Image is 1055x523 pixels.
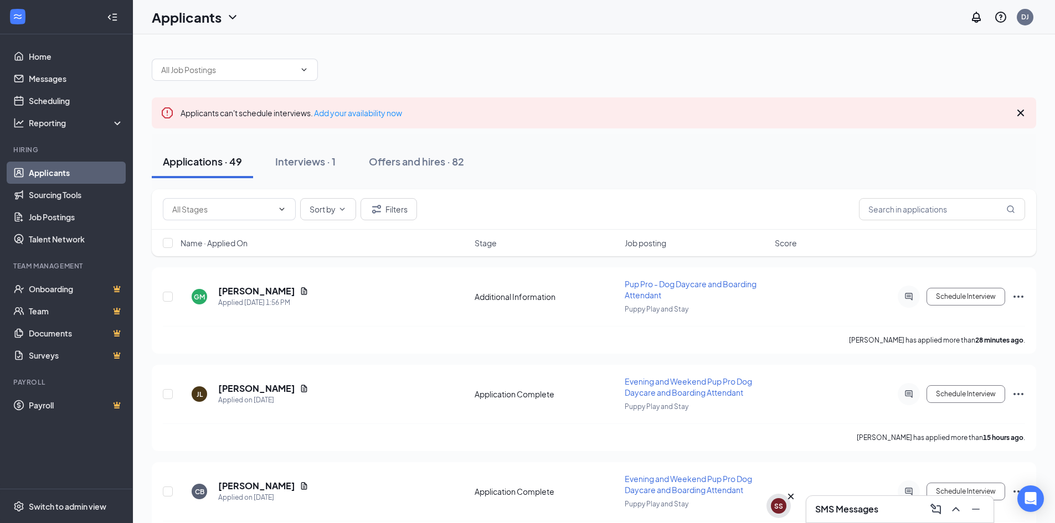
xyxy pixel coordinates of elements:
[369,154,464,168] div: Offers and hires · 82
[300,384,308,393] svg: Document
[218,285,295,297] h5: [PERSON_NAME]
[815,503,878,515] h3: SMS Messages
[161,106,174,120] svg: Error
[625,500,688,508] span: Puppy Play and Stay
[300,287,308,296] svg: Document
[774,501,783,511] div: SS
[29,344,123,366] a: SurveysCrown
[218,480,295,492] h5: [PERSON_NAME]
[172,203,273,215] input: All Stages
[107,12,118,23] svg: Collapse
[475,291,618,302] div: Additional Information
[195,487,204,496] div: CB
[226,11,239,24] svg: ChevronDown
[29,162,123,184] a: Applicants
[849,335,1025,345] p: [PERSON_NAME] has applied more than .
[163,154,242,168] div: Applications · 49
[29,501,106,512] div: Switch to admin view
[969,503,982,516] svg: Minimize
[1012,387,1025,401] svg: Ellipses
[947,500,965,518] button: ChevronUp
[625,376,752,397] span: Evening and Weekend Pup Pro Dog Daycare and Boarding Attendant
[949,503,963,516] svg: ChevronUp
[775,237,797,248] span: Score
[975,336,1023,344] b: 28 minutes ago
[13,117,24,128] svg: Analysis
[29,278,123,300] a: OnboardingCrown
[1014,106,1027,120] svg: Cross
[218,382,295,395] h5: [PERSON_NAME]
[29,90,123,112] a: Scheduling
[927,500,945,518] button: ComposeMessage
[314,108,402,118] a: Add your availability now
[197,390,203,399] div: JL
[1017,485,1044,512] div: Open Intercom Messenger
[29,184,123,206] a: Sourcing Tools
[300,198,356,220] button: Sort byChevronDown
[181,237,248,248] span: Name · Applied On
[857,433,1025,442] p: [PERSON_NAME] has applied more than .
[625,279,756,300] span: Pup Pro - Dog Daycare and Boarding Attendant
[361,198,417,220] button: Filter Filters
[29,45,123,68] a: Home
[12,11,23,22] svg: WorkstreamLogo
[927,483,1005,500] button: Schedule Interview
[1012,485,1025,498] svg: Ellipses
[275,154,336,168] div: Interviews · 1
[785,491,796,502] svg: Cross
[152,8,222,27] h1: Applicants
[29,68,123,90] a: Messages
[859,198,1025,220] input: Search in applications
[1021,12,1029,22] div: DJ
[1012,290,1025,303] svg: Ellipses
[475,237,497,248] span: Stage
[181,108,402,118] span: Applicants can't schedule interviews.
[475,389,618,400] div: Application Complete
[902,487,915,496] svg: ActiveChat
[338,205,347,214] svg: ChevronDown
[13,261,121,271] div: Team Management
[625,237,666,248] span: Job posting
[29,322,123,344] a: DocumentsCrown
[625,474,752,495] span: Evening and Weekend Pup Pro Dog Daycare and Boarding Attendant
[218,395,308,406] div: Applied on [DATE]
[13,501,24,512] svg: Settings
[218,492,308,503] div: Applied on [DATE]
[902,390,915,398] svg: ActiveChat
[194,292,205,302] div: GM
[994,11,1007,24] svg: QuestionInfo
[300,65,308,74] svg: ChevronDown
[29,394,123,416] a: PayrollCrown
[29,228,123,250] a: Talent Network
[161,64,295,76] input: All Job Postings
[929,503,943,516] svg: ComposeMessage
[277,205,286,214] svg: ChevronDown
[927,385,1005,403] button: Schedule Interview
[1006,205,1015,214] svg: MagnifyingGlass
[300,481,308,490] svg: Document
[310,205,336,213] span: Sort by
[967,500,985,518] button: Minimize
[625,402,688,411] span: Puppy Play and Stay
[927,288,1005,305] button: Schedule Interview
[29,117,124,128] div: Reporting
[475,486,618,497] div: Application Complete
[13,145,121,154] div: Hiring
[902,292,915,301] svg: ActiveChat
[218,297,308,308] div: Applied [DATE] 1:56 PM
[625,305,688,313] span: Puppy Play and Stay
[29,206,123,228] a: Job Postings
[983,433,1023,442] b: 15 hours ago
[13,377,121,387] div: Payroll
[29,300,123,322] a: TeamCrown
[970,11,983,24] svg: Notifications
[370,203,383,216] svg: Filter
